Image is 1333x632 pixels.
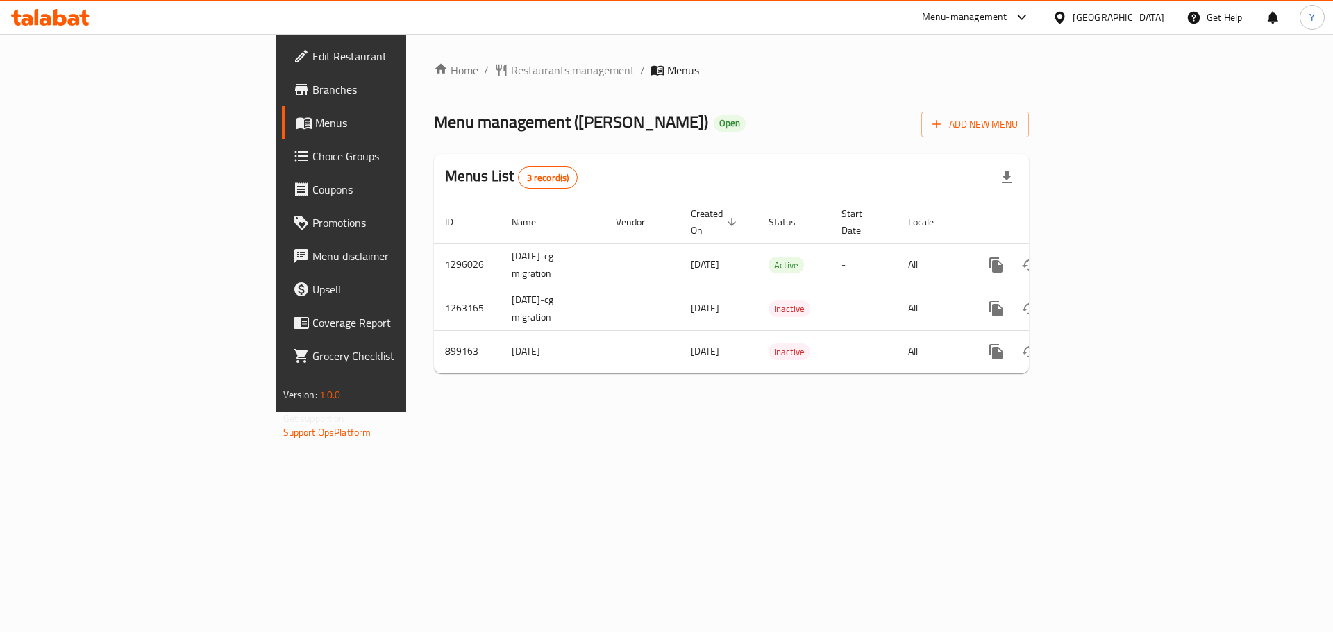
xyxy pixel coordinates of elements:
div: Open [714,115,746,132]
h2: Menus List [445,166,578,189]
span: Edit Restaurant [312,48,488,65]
a: Menus [282,106,499,139]
span: Status [769,214,814,230]
a: Upsell [282,273,499,306]
td: - [830,243,897,287]
nav: breadcrumb [434,62,1029,78]
span: Choice Groups [312,148,488,164]
button: more [980,335,1013,368]
span: [DATE] [691,299,719,317]
span: Upsell [312,281,488,298]
button: Change Status [1013,248,1046,282]
span: Menu management ( [PERSON_NAME] ) [434,106,708,137]
span: Promotions [312,214,488,231]
a: Coupons [282,173,499,206]
span: Menus [315,114,488,131]
div: Menu-management [922,9,1007,26]
span: Open [714,117,746,129]
button: Change Status [1013,335,1046,368]
span: Locale [908,214,952,230]
a: Menu disclaimer [282,239,499,273]
td: [DATE] [501,330,605,373]
button: Add New Menu [921,112,1029,137]
button: more [980,292,1013,325]
span: 3 record(s) [519,171,578,185]
button: more [980,248,1013,282]
span: Get support on: [283,409,347,427]
a: Coverage Report [282,306,499,339]
span: Inactive [769,301,810,317]
span: Menu disclaimer [312,248,488,264]
span: ID [445,214,471,230]
a: Branches [282,73,499,106]
a: Choice Groups [282,139,499,173]
div: Export file [990,161,1023,194]
span: Active [769,257,804,273]
span: Add New Menu [932,116,1018,133]
span: Start Date [841,205,880,239]
td: All [897,330,969,373]
span: Grocery Checklist [312,348,488,364]
span: Menus [667,62,699,78]
div: Total records count [518,166,578,189]
span: Created On [691,205,741,239]
td: [DATE]-cg migration [501,287,605,330]
span: Name [512,214,554,230]
a: Promotions [282,206,499,239]
div: [GEOGRAPHIC_DATA] [1073,10,1164,25]
span: Vendor [616,214,663,230]
span: [DATE] [691,255,719,273]
span: Restaurants management [511,62,635,78]
a: Restaurants management [494,62,635,78]
span: Inactive [769,344,810,360]
span: 1.0.0 [319,386,341,404]
td: - [830,330,897,373]
button: Change Status [1013,292,1046,325]
span: [DATE] [691,342,719,360]
li: / [640,62,645,78]
a: Support.OpsPlatform [283,423,371,441]
span: Branches [312,81,488,98]
span: Y [1309,10,1315,25]
td: All [897,287,969,330]
span: Version: [283,386,317,404]
th: Actions [969,201,1124,244]
table: enhanced table [434,201,1124,373]
td: [DATE]-cg migration [501,243,605,287]
td: - [830,287,897,330]
span: Coupons [312,181,488,198]
span: Coverage Report [312,314,488,331]
td: All [897,243,969,287]
a: Edit Restaurant [282,40,499,73]
a: Grocery Checklist [282,339,499,373]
